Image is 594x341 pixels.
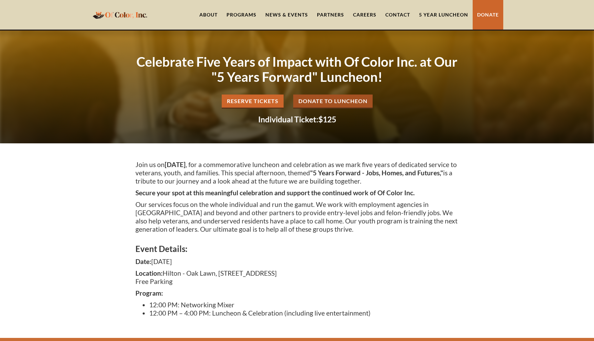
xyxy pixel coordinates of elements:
[310,169,443,177] strong: "5 Years Forward - Jobs, Homes, and Futures,"
[135,257,459,266] p: [DATE]
[135,257,151,265] strong: Date:
[135,269,163,277] strong: Location:
[135,289,163,297] strong: Program:
[135,161,459,185] p: Join us on , for a commemorative luncheon and celebration as we mark five years of dedicated serv...
[135,189,415,197] strong: Secure your spot at this meaningful celebration and support the continued work of Of Color Inc.
[136,54,458,85] strong: Celebrate Five Years of Impact with Of Color Inc. at Our "5 Years Forward" Luncheon!
[91,7,149,23] a: home
[227,11,256,18] div: Programs
[135,269,459,286] p: Hilton - Oak Lawn, [STREET_ADDRESS] Free Parking
[135,115,459,123] h2: $125
[135,244,187,254] strong: Event Details:
[149,309,459,317] li: 12:00 PM – 4:00 PM: Luncheon & Celebration (including live entertainment)
[222,95,284,109] a: Reserve Tickets
[135,200,459,233] p: Our services focus on the whole individual and run the gamut. We work with employment agencies in...
[293,95,373,109] a: Donate to Luncheon
[258,114,318,124] strong: Individual Ticket:
[165,161,186,168] strong: [DATE]
[149,301,459,309] li: 12:00 PM: Networking Mixer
